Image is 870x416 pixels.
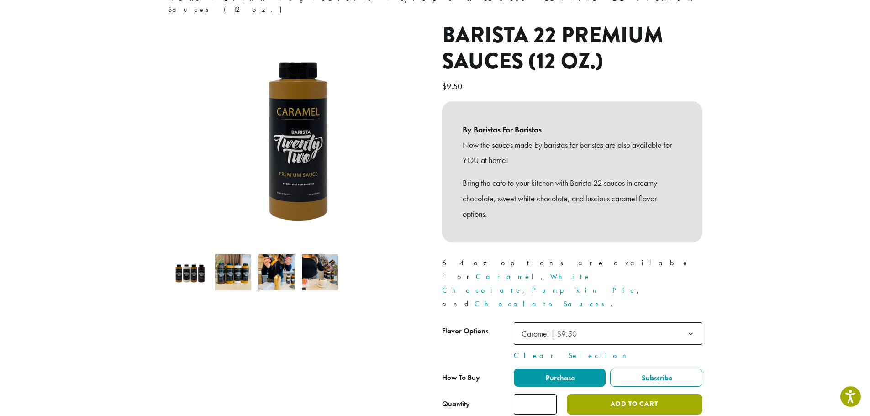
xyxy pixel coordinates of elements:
[463,122,682,137] b: By Baristas For Baristas
[544,373,575,383] span: Purchase
[514,394,557,415] input: Product quantity
[567,394,702,415] button: Add to cart
[258,254,295,290] img: Barista 22 Premium Sauces (12 oz.) - Image 3
[442,399,470,410] div: Quantity
[215,254,251,290] img: B22 12 oz sauces line up
[463,137,682,169] p: Now the sauces made by baristas for baristas are also available for YOU at home!
[522,328,577,339] span: Caramel | $9.50
[518,325,586,342] span: Caramel | $9.50
[442,272,591,295] a: White Chocolate
[532,285,637,295] a: Pumpkin Pie
[475,299,611,309] a: Chocolate Sauces
[302,254,338,290] img: Barista 22 Premium Sauces (12 oz.) - Image 4
[476,272,541,281] a: Caramel
[514,350,702,361] a: Clear Selection
[442,81,447,91] span: $
[172,254,208,290] img: Barista 22 12 oz Sauces - All Flavors
[442,81,464,91] bdi: 9.50
[463,175,682,221] p: Bring the cafe to your kitchen with Barista 22 sauces in creamy chocolate, sweet white chocolate,...
[442,325,514,338] label: Flavor Options
[442,22,702,75] h1: Barista 22 Premium Sauces (12 oz.)
[442,373,480,382] span: How To Buy
[442,256,702,311] p: 64 oz options are available for , , , and .
[640,373,672,383] span: Subscribe
[514,322,702,345] span: Caramel | $9.50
